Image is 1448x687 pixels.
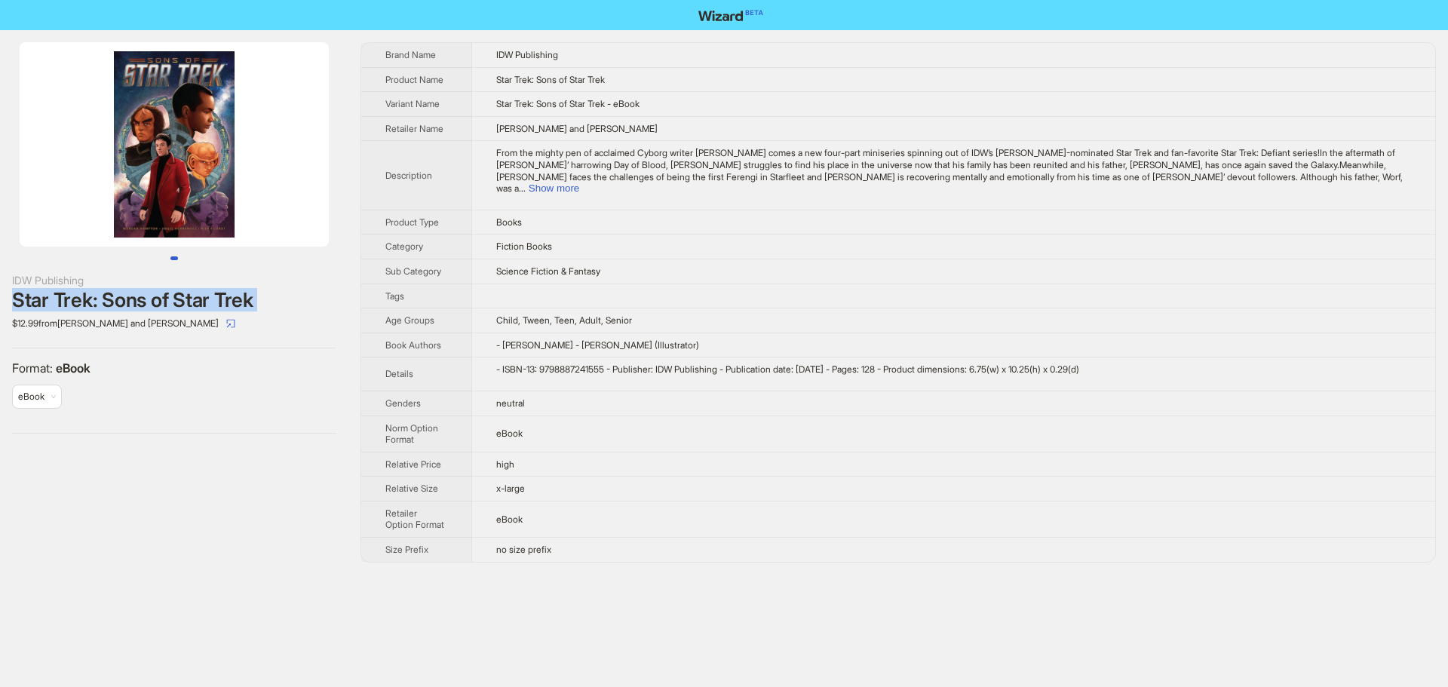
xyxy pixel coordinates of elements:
[496,49,558,60] span: IDW Publishing
[385,544,428,555] span: Size Prefix
[385,49,436,60] span: Brand Name
[496,314,632,326] span: Child, Tween, Teen, Adult, Senior
[385,339,441,351] span: Book Authors
[385,290,404,302] span: Tags
[496,514,523,525] span: eBook
[385,422,438,446] span: Norm Option Format
[496,216,522,228] span: Books
[496,483,525,494] span: x-large
[496,544,551,555] span: no size prefix
[496,397,525,409] span: neutral
[56,360,90,376] span: eBook
[385,459,441,470] span: Relative Price
[12,311,336,336] div: $12.99 from [PERSON_NAME] and [PERSON_NAME]
[496,74,605,85] span: Star Trek: Sons of Star Trek
[385,397,421,409] span: Genders
[385,74,443,85] span: Product Name
[18,385,56,408] span: available
[385,314,434,326] span: Age Groups
[496,459,514,470] span: high
[496,123,658,134] span: [PERSON_NAME] and [PERSON_NAME]
[385,265,441,277] span: Sub Category
[385,483,438,494] span: Relative Size
[385,123,443,134] span: Retailer Name
[12,289,336,311] div: Star Trek: Sons of Star Trek
[385,368,413,379] span: Details
[18,391,44,402] span: eBook
[496,147,1403,194] span: From the mighty pen of acclaimed Cyborg writer [PERSON_NAME] comes a new four-part miniseries spi...
[385,170,432,181] span: Description
[496,363,1411,376] div: - ISBN-13: 9798887241555 - Publisher: IDW Publishing - Publication date: 11/12/2024 - Pages: 128 ...
[496,147,1411,194] div: From the mighty pen of acclaimed Cyborg writer Morgan Hampton comes a new four-part miniseries sp...
[496,241,552,252] span: Fiction Books
[519,182,526,194] span: ...
[496,428,523,439] span: eBook
[496,339,699,351] span: - [PERSON_NAME] - [PERSON_NAME] (Illustrator)
[496,98,640,109] span: Star Trek: Sons of Star Trek - eBook
[385,508,444,531] span: Retailer Option Format
[529,182,579,194] button: Expand
[385,216,439,228] span: Product Type
[385,241,423,252] span: Category
[170,256,178,260] button: Go to slide 1
[226,319,235,328] span: select
[12,360,56,376] span: Format :
[12,272,336,289] div: IDW Publishing
[385,98,440,109] span: Variant Name
[496,265,600,277] span: Science Fiction & Fantasy
[20,42,329,247] img: Star Trek: Sons of Star Trek Star Trek: Sons of Star Trek - eBook image 1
